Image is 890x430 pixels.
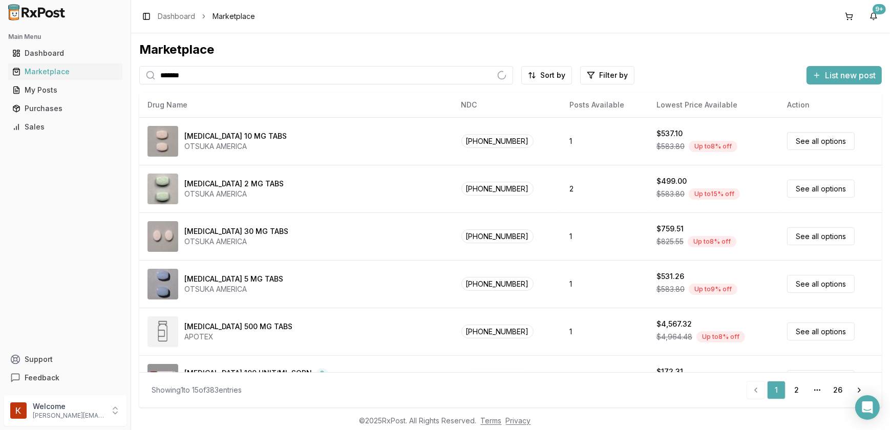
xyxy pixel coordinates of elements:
td: 1 [561,212,648,260]
div: $4,567.32 [656,319,692,329]
div: OTSUKA AMERICA [184,284,283,294]
nav: pagination [747,381,870,399]
button: Purchases [4,100,126,117]
span: [PHONE_NUMBER] [461,182,534,196]
div: Up to 8 % off [688,236,736,247]
div: Marketplace [12,67,118,77]
span: Filter by [599,70,628,80]
div: $499.00 [656,176,687,186]
div: $531.26 [656,271,684,282]
div: $172.31 [656,367,683,377]
span: Sort by [540,70,565,80]
h2: Main Menu [8,33,122,41]
span: $4,964.48 [656,332,692,342]
a: Dashboard [158,11,195,21]
a: Purchases [8,99,122,118]
p: [PERSON_NAME][EMAIL_ADDRESS][DOMAIN_NAME] [33,412,104,420]
div: 9+ [873,4,886,14]
img: RxPost Logo [4,4,70,20]
button: Sales [4,119,126,135]
button: Dashboard [4,45,126,61]
a: 2 [788,381,806,399]
a: Sales [8,118,122,136]
span: $583.80 [656,284,685,294]
div: $537.10 [656,128,683,139]
a: Privacy [506,416,531,425]
a: 26 [829,381,847,399]
div: Dashboard [12,48,118,58]
td: 5 [561,355,648,403]
div: Sales [12,122,118,132]
img: Abilify 30 MG TABS [147,221,178,252]
a: See all options [787,322,855,340]
span: [PHONE_NUMBER] [461,277,534,291]
a: Marketplace [8,62,122,81]
a: See all options [787,132,855,150]
button: Filter by [580,66,634,84]
button: Marketplace [4,63,126,80]
img: Abilify 5 MG TABS [147,269,178,299]
p: Welcome [33,401,104,412]
a: See all options [787,370,855,388]
span: $825.55 [656,236,684,247]
th: NDC [453,93,562,117]
a: See all options [787,180,855,198]
div: Up to 9 % off [689,284,737,295]
div: [MEDICAL_DATA] 5 MG TABS [184,274,283,284]
nav: breadcrumb [158,11,255,21]
span: [PHONE_NUMBER] [461,229,534,243]
th: Action [779,93,882,117]
span: Feedback [25,373,59,383]
div: $759.51 [656,224,684,234]
div: Showing 1 to 15 of 383 entries [152,385,242,395]
span: Marketplace [213,11,255,21]
td: 1 [561,308,648,355]
div: My Posts [12,85,118,95]
td: 1 [561,117,648,165]
div: Up to 8 % off [689,141,737,152]
span: $583.80 [656,141,685,152]
td: 2 [561,165,648,212]
a: See all options [787,275,855,293]
div: Up to 15 % off [689,188,740,200]
a: 1 [767,381,786,399]
button: Sort by [521,66,572,84]
img: Abilify 2 MG TABS [147,174,178,204]
th: Posts Available [561,93,648,117]
span: [PHONE_NUMBER] [461,134,534,148]
div: [MEDICAL_DATA] 10 MG TABS [184,131,287,141]
td: 1 [561,260,648,308]
div: OTSUKA AMERICA [184,236,288,247]
img: Abilify 10 MG TABS [147,126,178,157]
button: List new post [807,66,882,84]
img: User avatar [10,402,27,419]
div: Purchases [12,103,118,114]
div: Marketplace [139,41,882,58]
img: Abiraterone Acetate 500 MG TABS [147,316,178,347]
a: Dashboard [8,44,122,62]
img: Admelog SoloStar 100 UNIT/ML SOPN [147,364,178,395]
a: List new post [807,71,882,81]
div: Up to 8 % off [696,331,745,342]
th: Lowest Price Available [648,93,779,117]
span: List new post [825,69,876,81]
div: Open Intercom Messenger [855,395,880,420]
button: My Posts [4,82,126,98]
span: [PHONE_NUMBER] [461,372,534,386]
a: My Posts [8,81,122,99]
span: $583.80 [656,189,685,199]
span: [PHONE_NUMBER] [461,325,534,338]
button: 9+ [865,8,882,25]
a: See all options [787,227,855,245]
div: [MEDICAL_DATA] 30 MG TABS [184,226,288,236]
div: APOTEX [184,332,292,342]
div: OTSUKA AMERICA [184,189,284,199]
button: Feedback [4,369,126,387]
div: [MEDICAL_DATA] 100 UNIT/ML SOPN [184,368,312,380]
a: Go to next page [849,381,870,399]
a: Terms [481,416,502,425]
th: Drug Name [139,93,453,117]
button: Support [4,350,126,369]
div: OTSUKA AMERICA [184,141,287,152]
div: [MEDICAL_DATA] 2 MG TABS [184,179,284,189]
